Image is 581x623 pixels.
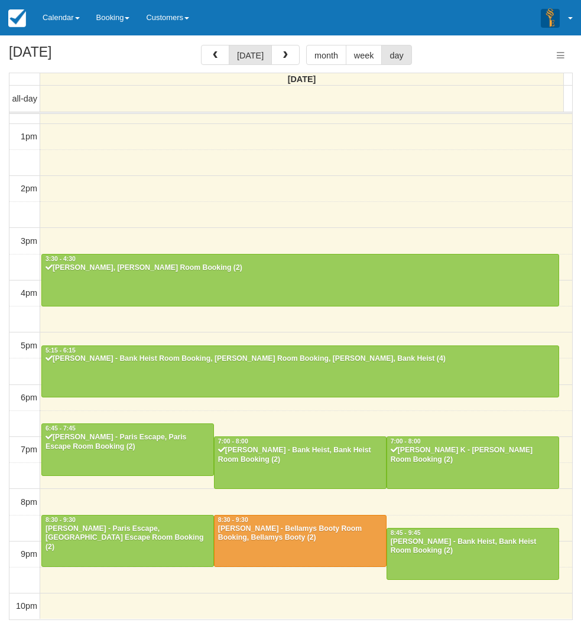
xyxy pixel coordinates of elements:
[46,517,76,523] span: 8:30 - 9:30
[306,45,346,65] button: month
[387,528,559,580] a: 8:45 - 9:45[PERSON_NAME] - Bank Heist, Bank Heist Room Booking (2)
[390,446,556,465] div: [PERSON_NAME] K - [PERSON_NAME] Room Booking (2)
[45,354,556,364] div: [PERSON_NAME] - Bank Heist Room Booking, [PERSON_NAME] Room Booking, [PERSON_NAME], Bank Heist (4)
[41,345,559,397] a: 5:15 - 6:15[PERSON_NAME] - Bank Heist Room Booking, [PERSON_NAME] Room Booking, [PERSON_NAME], Ba...
[41,254,559,306] a: 3:30 - 4:30[PERSON_NAME], [PERSON_NAME] Room Booking (2)
[8,9,26,27] img: checkfront-main-nav-mini-logo.png
[16,601,37,611] span: 10pm
[46,347,76,354] span: 5:15 - 6:15
[21,393,37,402] span: 6pm
[218,517,248,523] span: 8:30 - 9:30
[541,8,560,27] img: A3
[218,524,383,543] div: [PERSON_NAME] - Bellamys Booty Room Booking, Bellamys Booty (2)
[391,530,421,536] span: 8:45 - 9:45
[387,436,559,488] a: 7:00 - 8:00[PERSON_NAME] K - [PERSON_NAME] Room Booking (2)
[45,433,210,452] div: [PERSON_NAME] - Paris Escape, Paris Escape Room Booking (2)
[21,497,37,507] span: 8pm
[41,423,214,475] a: 6:45 - 7:45[PERSON_NAME] - Paris Escape, Paris Escape Room Booking (2)
[21,288,37,298] span: 4pm
[391,438,421,445] span: 7:00 - 8:00
[214,515,387,567] a: 8:30 - 9:30[PERSON_NAME] - Bellamys Booty Room Booking, Bellamys Booty (2)
[12,94,37,103] span: all-day
[9,45,158,67] h2: [DATE]
[46,256,76,262] span: 3:30 - 4:30
[21,236,37,246] span: 3pm
[21,184,37,193] span: 2pm
[21,132,37,141] span: 1pm
[390,537,556,556] div: [PERSON_NAME] - Bank Heist, Bank Heist Room Booking (2)
[21,549,37,559] span: 9pm
[214,436,387,488] a: 7:00 - 8:00[PERSON_NAME] - Bank Heist, Bank Heist Room Booking (2)
[21,445,37,454] span: 7pm
[346,45,382,65] button: week
[288,74,316,84] span: [DATE]
[381,45,411,65] button: day
[45,263,556,273] div: [PERSON_NAME], [PERSON_NAME] Room Booking (2)
[46,425,76,432] span: 6:45 - 7:45
[229,45,272,65] button: [DATE]
[41,515,214,567] a: 8:30 - 9:30[PERSON_NAME] - Paris Escape, [GEOGRAPHIC_DATA] Escape Room Booking (2)
[45,524,210,553] div: [PERSON_NAME] - Paris Escape, [GEOGRAPHIC_DATA] Escape Room Booking (2)
[218,446,383,465] div: [PERSON_NAME] - Bank Heist, Bank Heist Room Booking (2)
[218,438,248,445] span: 7:00 - 8:00
[21,341,37,350] span: 5pm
